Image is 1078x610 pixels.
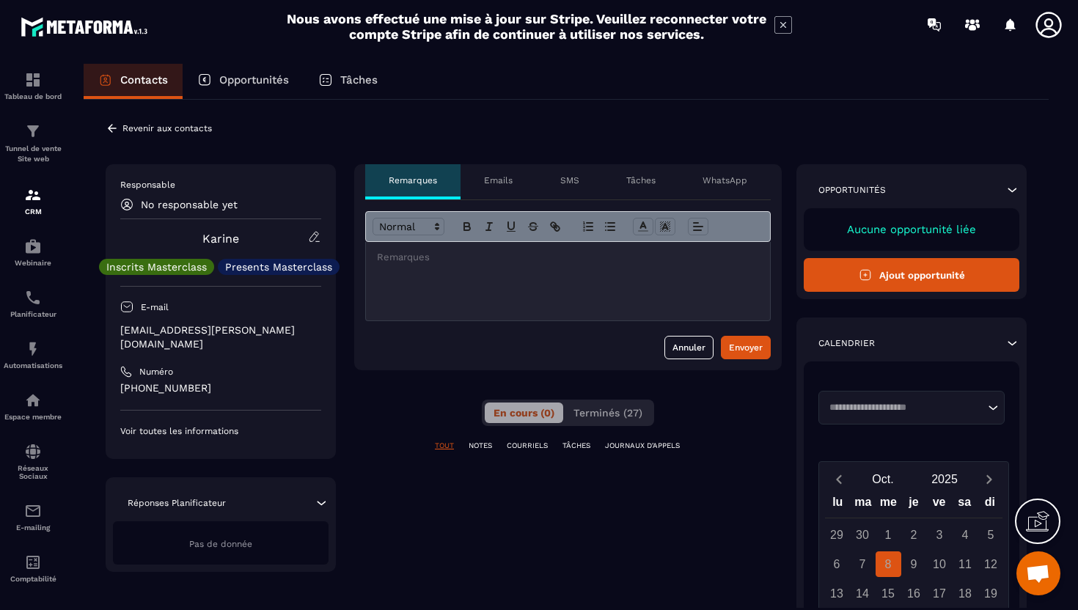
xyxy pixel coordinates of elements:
p: E-mailing [4,523,62,532]
a: Opportunités [183,64,304,99]
div: me [876,492,901,518]
div: 11 [953,551,978,577]
p: Revenir aux contacts [122,123,212,133]
p: Presents Masterclass [225,262,332,272]
div: 18 [953,581,978,606]
button: Previous month [825,469,852,489]
div: 9 [901,551,927,577]
p: Emails [484,174,513,186]
p: Tunnel de vente Site web [4,144,62,164]
img: accountant [24,554,42,571]
p: Automatisations [4,361,62,370]
div: 3 [927,522,953,548]
div: ve [926,492,952,518]
p: Tâches [626,174,656,186]
span: Pas de donnée [189,539,252,549]
a: formationformationTunnel de vente Site web [4,111,62,175]
p: No responsable yet [141,199,238,210]
div: 7 [850,551,876,577]
img: automations [24,392,42,409]
p: WhatsApp [703,174,747,186]
p: Aucune opportunité liée [818,223,1005,236]
p: Opportunités [219,73,289,87]
p: Tâches [340,73,378,87]
button: Open years overlay [914,466,975,492]
div: 13 [824,581,850,606]
div: je [901,492,927,518]
div: 29 [824,522,850,548]
div: 5 [978,522,1004,548]
p: Planificateur [4,310,62,318]
a: automationsautomationsAutomatisations [4,329,62,381]
a: social-networksocial-networkRéseaux Sociaux [4,432,62,491]
a: accountantaccountantComptabilité [4,543,62,594]
img: logo [21,13,153,40]
a: Contacts [84,64,183,99]
p: TOUT [435,441,454,451]
div: sa [952,492,978,518]
button: Next month [975,469,1002,489]
img: formation [24,71,42,89]
a: automationsautomationsWebinaire [4,227,62,278]
p: Réseaux Sociaux [4,464,62,480]
p: CRM [4,207,62,216]
div: 8 [876,551,901,577]
a: formationformationTableau de bord [4,60,62,111]
div: di [977,492,1002,518]
p: Voir toutes les informations [120,425,321,437]
p: [PHONE_NUMBER] [120,381,321,395]
button: Annuler [664,336,714,359]
p: Responsable [120,179,321,191]
img: formation [24,186,42,204]
p: Inscrits Masterclass [106,262,207,272]
div: 19 [978,581,1004,606]
div: 10 [927,551,953,577]
img: automations [24,340,42,358]
p: Webinaire [4,259,62,267]
div: 16 [901,581,927,606]
p: SMS [560,174,579,186]
button: En cours (0) [485,403,563,423]
div: 12 [978,551,1004,577]
div: 2 [901,522,927,548]
p: Calendrier [818,337,875,349]
p: NOTES [469,441,492,451]
div: lu [825,492,851,518]
img: scheduler [24,289,42,306]
div: 4 [953,522,978,548]
div: Search for option [818,391,1005,425]
a: emailemailE-mailing [4,491,62,543]
a: schedulerschedulerPlanificateur [4,278,62,329]
button: Ajout opportunité [804,258,1019,292]
p: Tableau de bord [4,92,62,100]
img: email [24,502,42,520]
p: [EMAIL_ADDRESS][PERSON_NAME][DOMAIN_NAME] [120,323,321,351]
div: 6 [824,551,850,577]
a: automationsautomationsEspace membre [4,381,62,432]
div: 1 [876,522,901,548]
p: Réponses Planificateur [128,497,226,509]
a: Tâches [304,64,392,99]
p: Numéro [139,366,173,378]
p: TÂCHES [562,441,590,451]
div: 17 [927,581,953,606]
p: COURRIELS [507,441,548,451]
div: 15 [876,581,901,606]
div: 14 [850,581,876,606]
div: Ouvrir le chat [1016,551,1060,595]
div: 30 [850,522,876,548]
p: Remarques [389,174,437,186]
img: formation [24,122,42,140]
p: JOURNAUX D'APPELS [605,441,680,451]
img: automations [24,238,42,255]
img: social-network [24,443,42,460]
p: Espace membre [4,413,62,421]
div: Envoyer [729,340,763,355]
h2: Nous avons effectué une mise à jour sur Stripe. Veuillez reconnecter votre compte Stripe afin de ... [286,11,767,42]
button: Terminés (27) [565,403,651,423]
a: formationformationCRM [4,175,62,227]
p: Comptabilité [4,575,62,583]
span: En cours (0) [494,407,554,419]
span: Terminés (27) [573,407,642,419]
p: Opportunités [818,184,886,196]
